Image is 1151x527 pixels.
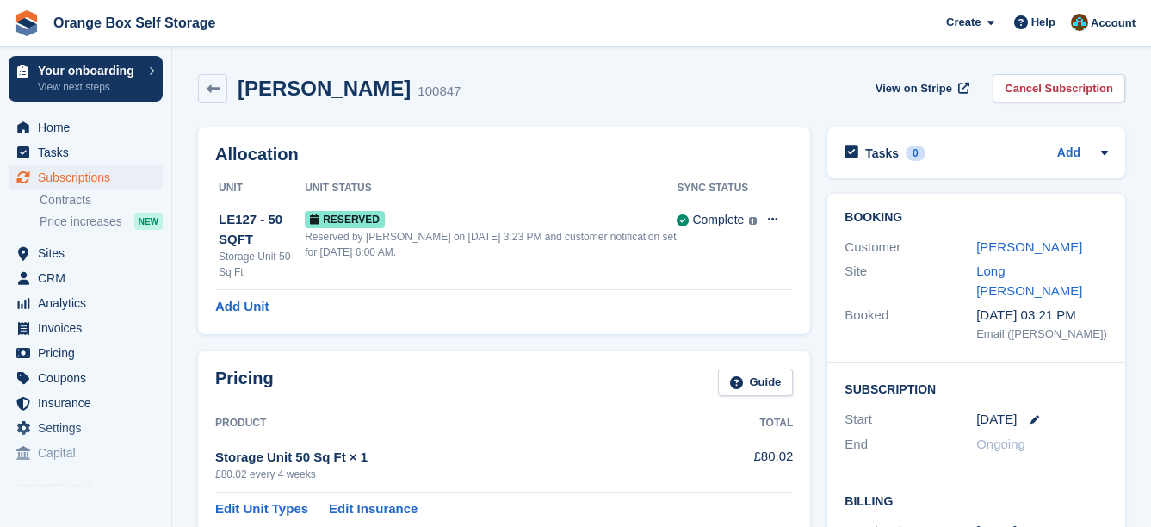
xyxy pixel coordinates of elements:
a: menu [9,341,163,365]
div: Email ([PERSON_NAME]) [976,325,1108,343]
span: CRM [38,266,141,290]
div: Storage Unit 50 Sq Ft × 1 [215,448,699,468]
span: Storefront [15,480,171,497]
a: menu [9,241,163,265]
img: stora-icon-8386f47178a22dfd0bd8f6a31ec36ba5ce8667c1dd55bd0f319d3a0aa187defe.svg [14,10,40,36]
div: Complete [692,211,744,229]
th: Total [699,410,794,437]
div: Start [845,410,976,430]
h2: Allocation [215,145,793,164]
a: Cancel Subscription [993,74,1125,102]
span: Coupons [38,366,141,390]
a: Edit Unit Types [215,499,308,519]
time: 2025-08-15 00:00:00 UTC [976,410,1017,430]
a: Orange Box Self Storage [46,9,223,37]
h2: Booking [845,211,1108,225]
div: End [845,435,976,455]
span: Capital [38,441,141,465]
th: Product [215,410,699,437]
h2: Billing [845,492,1108,509]
span: Invoices [38,316,141,340]
a: menu [9,316,163,340]
a: Long [PERSON_NAME] [976,263,1082,298]
div: NEW [134,213,163,230]
th: Unit Status [305,175,677,202]
span: Tasks [38,140,141,164]
div: Booked [845,306,976,342]
a: [PERSON_NAME] [976,239,1082,254]
div: Customer [845,238,976,257]
h2: [PERSON_NAME] [238,77,411,100]
span: Price increases [40,214,122,230]
span: Reserved [305,211,385,228]
div: 0 [906,146,925,161]
img: Mike [1071,14,1088,31]
a: Add [1057,144,1080,164]
a: menu [9,416,163,440]
a: Contracts [40,192,163,208]
th: Unit [215,175,305,202]
div: Storage Unit 50 Sq Ft [219,249,305,280]
h2: Subscription [845,380,1108,397]
div: £80.02 every 4 weeks [215,467,699,482]
a: Edit Insurance [329,499,418,519]
span: Settings [38,416,141,440]
td: £80.02 [699,437,794,492]
span: Sites [38,241,141,265]
a: Price increases NEW [40,212,163,231]
span: View on Stripe [876,80,952,97]
a: menu [9,366,163,390]
img: icon-info-grey-7440780725fd019a000dd9b08b2336e03edf1995a4989e88bcd33f0948082b44.svg [749,217,757,225]
a: menu [9,441,163,465]
p: Your onboarding [38,65,140,77]
span: Home [38,115,141,139]
span: Help [1031,14,1055,31]
th: Sync Status [677,175,757,202]
span: Analytics [38,291,141,315]
div: Reserved by [PERSON_NAME] on [DATE] 3:23 PM and customer notification set for [DATE] 6:00 AM. [305,229,677,260]
span: Ongoing [976,437,1025,451]
span: Insurance [38,391,141,415]
a: menu [9,115,163,139]
a: menu [9,266,163,290]
h2: Pricing [215,369,274,397]
span: Pricing [38,341,141,365]
div: Site [845,262,976,301]
div: LE127 - 50 SQFT [219,210,305,249]
div: 100847 [418,82,461,102]
a: menu [9,165,163,189]
span: Subscriptions [38,165,141,189]
span: Create [946,14,981,31]
a: Guide [718,369,794,397]
a: Add Unit [215,297,269,317]
div: [DATE] 03:21 PM [976,306,1108,325]
a: View on Stripe [869,74,973,102]
span: Account [1091,15,1136,32]
a: menu [9,391,163,415]
p: View next steps [38,79,140,95]
h2: Tasks [865,146,899,161]
a: Your onboarding View next steps [9,56,163,102]
a: menu [9,140,163,164]
a: menu [9,291,163,315]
